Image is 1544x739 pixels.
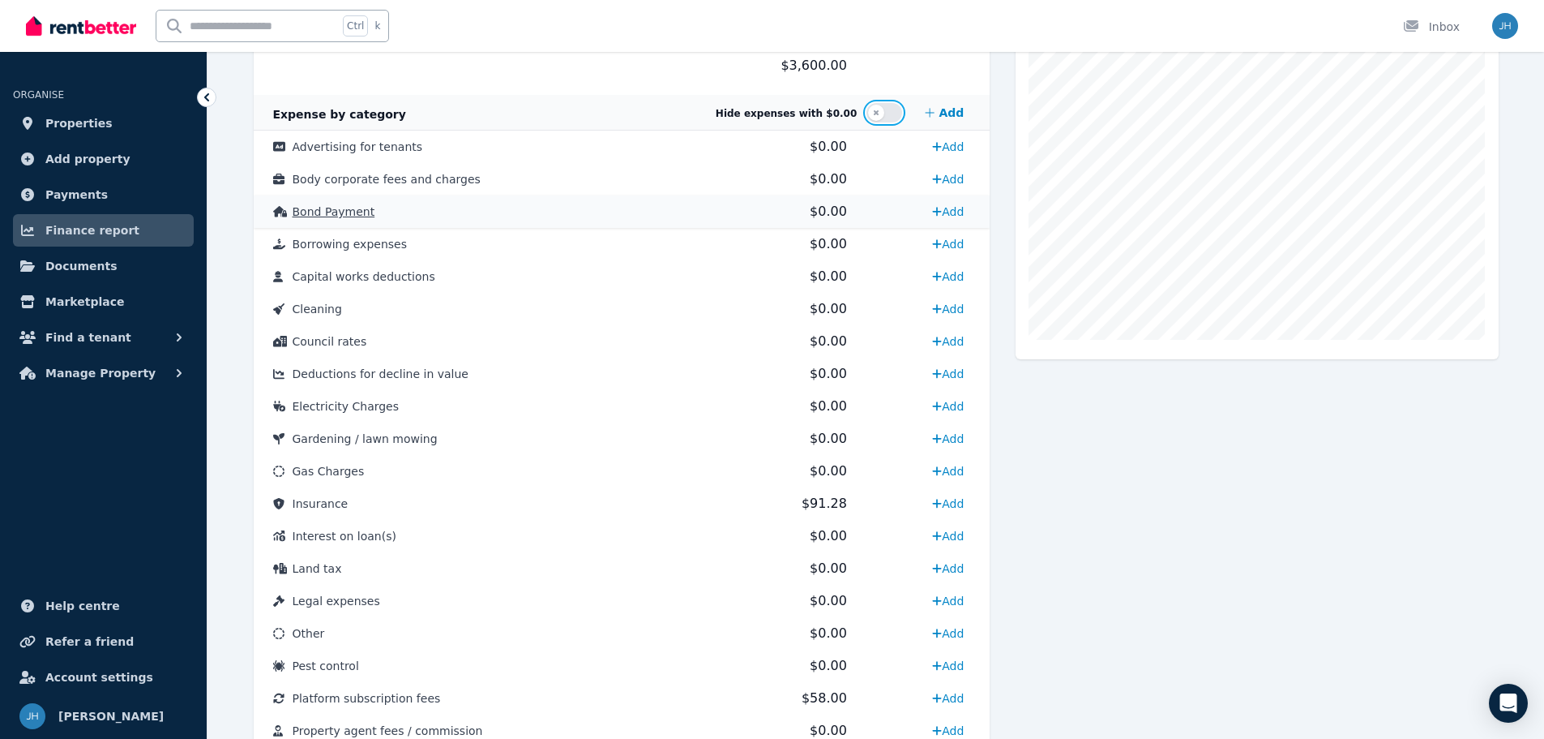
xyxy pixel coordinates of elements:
[716,108,857,119] span: Hide expenses with $0.00
[926,491,970,517] a: Add
[58,707,164,726] span: [PERSON_NAME]
[810,431,847,446] span: $0.00
[810,625,847,641] span: $0.00
[343,15,368,37] span: Ctrl
[45,221,139,240] span: Finance report
[926,361,970,387] a: Add
[293,238,407,251] span: Borrowing expenses
[810,139,847,154] span: $0.00
[810,463,847,479] span: $0.00
[13,321,194,354] button: Find a tenant
[810,333,847,349] span: $0.00
[293,205,375,218] span: Bond Payment
[918,97,970,129] a: Add
[926,393,970,419] a: Add
[293,562,342,575] span: Land tax
[293,140,423,153] span: Advertising for tenants
[810,236,847,251] span: $0.00
[45,668,153,687] span: Account settings
[45,292,124,311] span: Marketplace
[926,588,970,614] a: Add
[293,497,349,510] span: Insurance
[273,108,406,121] span: Expense by category
[293,270,435,283] span: Capital works deductions
[45,363,156,383] span: Manage Property
[926,329,970,354] a: Add
[1403,19,1460,35] div: Inbox
[926,685,970,711] a: Add
[926,426,970,452] a: Add
[26,14,136,38] img: RentBetter
[13,214,194,247] a: Finance report
[45,149,130,169] span: Add property
[293,724,483,737] span: Property agent fees / commission
[293,432,438,445] span: Gardening / lawn mowing
[293,692,441,705] span: Platform subscription fees
[374,19,380,32] span: k
[45,185,108,204] span: Payments
[1489,684,1528,723] div: Open Intercom Messenger
[926,199,970,225] a: Add
[19,703,45,729] img: Jessica Hayhurst
[293,173,481,186] span: Body corporate fees and charges
[13,143,194,175] a: Add property
[781,58,846,73] span: $3,600.00
[802,496,847,511] span: $91.28
[926,653,970,679] a: Add
[13,286,194,318] a: Marketplace
[293,465,365,478] span: Gas Charges
[1492,13,1518,39] img: Jessica Hayhurst
[293,400,400,413] span: Electricity Charges
[293,303,342,316] span: Cleaning
[293,595,380,608] span: Legal expenses
[810,723,847,738] span: $0.00
[293,335,367,348] span: Council rates
[293,660,359,672] span: Pest control
[810,593,847,608] span: $0.00
[45,114,113,133] span: Properties
[926,264,970,290] a: Add
[926,134,970,160] a: Add
[293,530,396,543] span: Interest on loan(s)
[810,301,847,316] span: $0.00
[926,458,970,484] a: Add
[926,621,970,647] a: Add
[810,269,847,284] span: $0.00
[926,166,970,192] a: Add
[926,556,970,582] a: Add
[810,561,847,576] span: $0.00
[45,596,120,616] span: Help centre
[810,528,847,544] span: $0.00
[810,204,847,219] span: $0.00
[13,357,194,389] button: Manage Property
[802,690,847,706] span: $58.00
[926,523,970,549] a: Add
[926,231,970,257] a: Add
[13,89,64,101] span: ORGANISE
[45,632,134,651] span: Refer a friend
[293,627,325,640] span: Other
[13,178,194,211] a: Payments
[13,625,194,658] a: Refer a friend
[13,590,194,622] a: Help centre
[810,171,847,187] span: $0.00
[45,256,118,276] span: Documents
[926,296,970,322] a: Add
[293,367,468,380] span: Deductions for decline in value
[45,328,131,347] span: Find a tenant
[13,661,194,694] a: Account settings
[13,250,194,282] a: Documents
[13,107,194,140] a: Properties
[810,366,847,381] span: $0.00
[810,658,847,673] span: $0.00
[810,398,847,414] span: $0.00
